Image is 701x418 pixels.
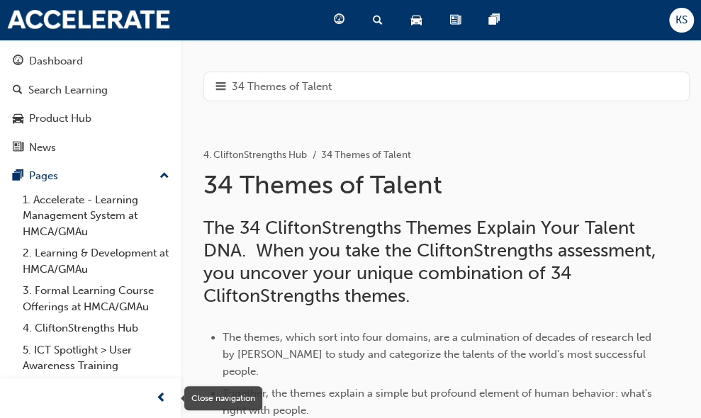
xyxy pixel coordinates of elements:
[156,390,167,407] span: prev-icon
[223,387,655,417] span: Together, the themes explain a simple but profound element of human behavior: what's right with p...
[13,84,23,97] span: search-icon
[6,77,175,103] a: Search Learning
[323,6,361,35] a: guage-icon
[232,79,332,95] span: 34 Themes of Talent
[6,48,175,74] a: Dashboard
[29,53,83,69] div: Dashboard
[450,11,461,29] span: news-icon
[203,149,307,161] a: 4. CliftonStrengths Hub
[6,163,175,189] button: Pages
[13,142,23,154] span: news-icon
[28,82,108,98] div: Search Learning
[29,168,58,184] div: Pages
[223,331,654,378] span: The themes, which sort into four domains, are a culmination of decades of research led by [PERSON...
[29,111,91,127] div: Product Hub
[17,377,175,399] a: All Pages
[6,45,175,163] button: DashboardSearch LearningProduct HubNews
[17,317,175,339] a: 4. CliftonStrengths Hub
[203,72,690,102] button: hamburger-icon34 Themes of Talent
[334,11,344,29] span: guage-icon
[373,11,383,29] span: search-icon
[400,6,439,35] a: car-icon
[13,170,23,183] span: pages-icon
[439,6,478,35] a: news-icon
[17,280,175,317] a: 3. Formal Learning Course Offerings at HMCA/GMAu
[203,169,593,200] h1: 34 Themes of Talent
[321,147,411,164] li: 34 Themes of Talent
[159,167,169,186] span: up-icon
[489,11,500,29] span: pages-icon
[478,6,517,35] a: pages-icon
[13,55,23,68] span: guage-icon
[17,242,175,280] a: 2. Learning & Development at HMCA/GMAu
[6,135,175,161] a: News
[361,6,400,35] a: search-icon
[411,11,422,29] span: car-icon
[6,106,175,132] a: Product Hub
[184,386,262,410] div: Close navigation
[675,12,688,28] span: KS
[7,10,170,30] img: accelerate-hmca
[17,189,175,243] a: 1. Accelerate - Learning Management System at HMCA/GMAu
[669,8,694,33] button: KS
[203,217,661,307] span: The 34 CliftonStrengths Themes Explain Your Talent DNA. When you take the CliftonStrengths assess...
[215,78,226,96] span: hamburger-icon
[17,339,175,377] a: 5. ICT Spotlight > User Awareness Training
[13,113,23,125] span: car-icon
[29,140,56,156] div: News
